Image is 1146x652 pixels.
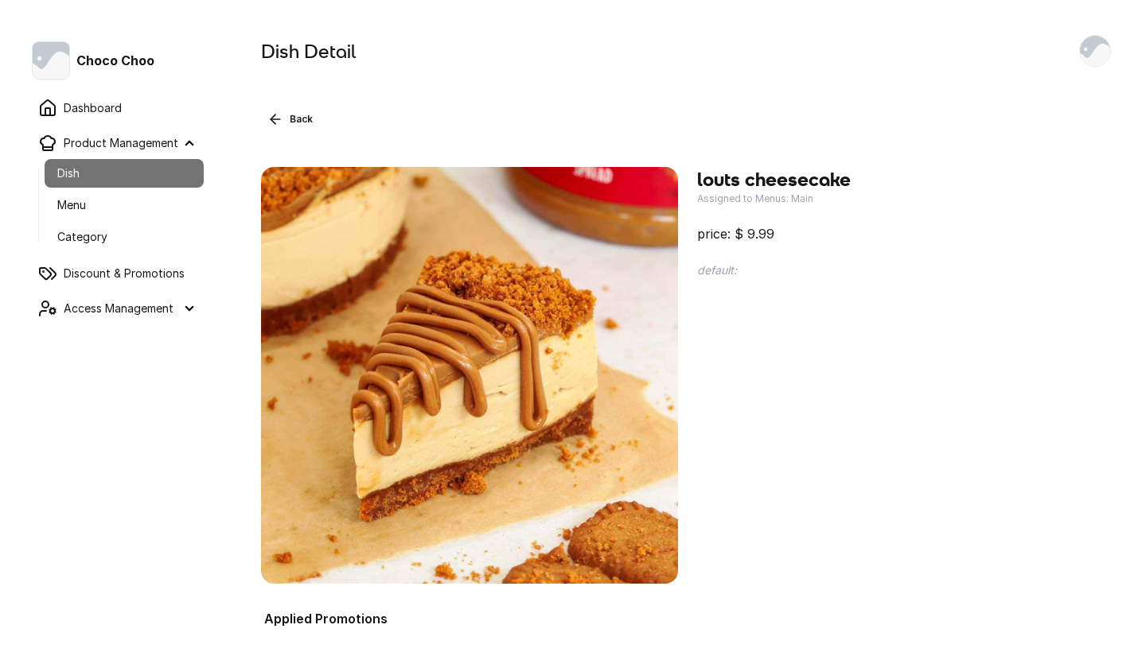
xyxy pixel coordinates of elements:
h1: Dish Detail [261,39,1063,64]
img: placeholder [1080,36,1110,66]
p: Assigned to Menus: Main [697,192,1114,205]
summary: Access Management [25,293,204,324]
a: Dish [45,159,204,188]
img: IMG_6181.JPG [261,167,678,584]
button: Back [261,110,319,129]
a: Dashboard [25,92,204,124]
img: Choco Choo logo [32,41,70,80]
a: Discount & Promotions [25,258,204,289]
a: Choco Choo logoChoco Choo [19,41,210,80]
div: Choco Choo [32,41,197,80]
a: Menu [45,191,204,219]
p: price: $ 9.99 [697,224,1114,243]
label: Applied Promotions [261,603,1114,631]
div: default: [697,262,1114,278]
a: Category [45,223,204,251]
summary: Product Management [25,127,204,159]
h1: louts cheesecake [697,167,1114,192]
